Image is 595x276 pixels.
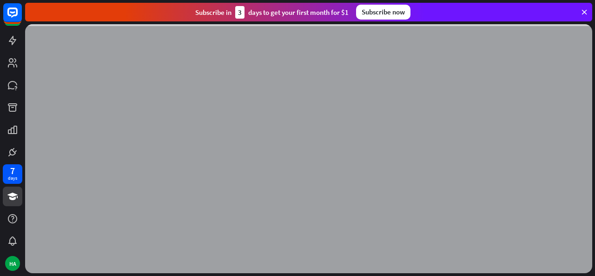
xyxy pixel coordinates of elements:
[8,175,17,182] div: days
[235,6,245,19] div: 3
[195,6,349,19] div: Subscribe in days to get your first month for $1
[356,5,410,20] div: Subscribe now
[5,256,20,271] div: HA
[10,167,15,175] div: 7
[3,164,22,184] a: 7 days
